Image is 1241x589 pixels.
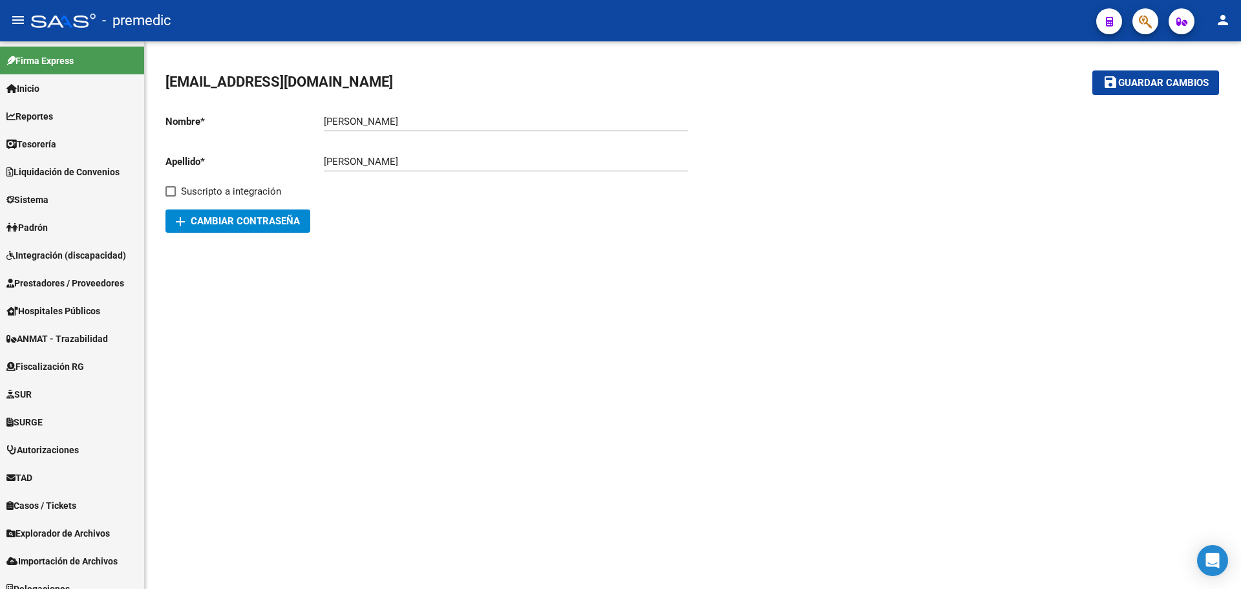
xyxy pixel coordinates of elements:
span: Inicio [6,81,39,96]
span: Hospitales Públicos [6,304,100,318]
span: Padrón [6,220,48,235]
span: [EMAIL_ADDRESS][DOMAIN_NAME] [165,74,393,90]
p: Nombre [165,114,324,129]
span: Tesorería [6,137,56,151]
span: Autorizaciones [6,443,79,457]
span: Importación de Archivos [6,554,118,568]
mat-icon: save [1103,74,1118,90]
p: Apellido [165,155,324,169]
button: Cambiar Contraseña [165,209,310,233]
span: ANMAT - Trazabilidad [6,332,108,346]
span: SUR [6,387,32,402]
mat-icon: person [1215,12,1231,28]
span: Integración (discapacidad) [6,248,126,262]
span: Suscripto a integración [181,184,281,199]
span: Firma Express [6,54,74,68]
span: Prestadores / Proveedores [6,276,124,290]
span: Reportes [6,109,53,123]
span: TAD [6,471,32,485]
span: Liquidación de Convenios [6,165,120,179]
mat-icon: menu [10,12,26,28]
span: Sistema [6,193,48,207]
span: Casos / Tickets [6,498,76,513]
div: Open Intercom Messenger [1197,545,1228,576]
span: - premedic [102,6,171,35]
span: Fiscalización RG [6,359,84,374]
button: Guardar cambios [1092,70,1219,94]
span: Explorador de Archivos [6,526,110,541]
span: SURGE [6,415,43,429]
mat-icon: add [173,214,188,230]
span: Guardar cambios [1118,78,1209,89]
span: Cambiar Contraseña [176,215,300,227]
